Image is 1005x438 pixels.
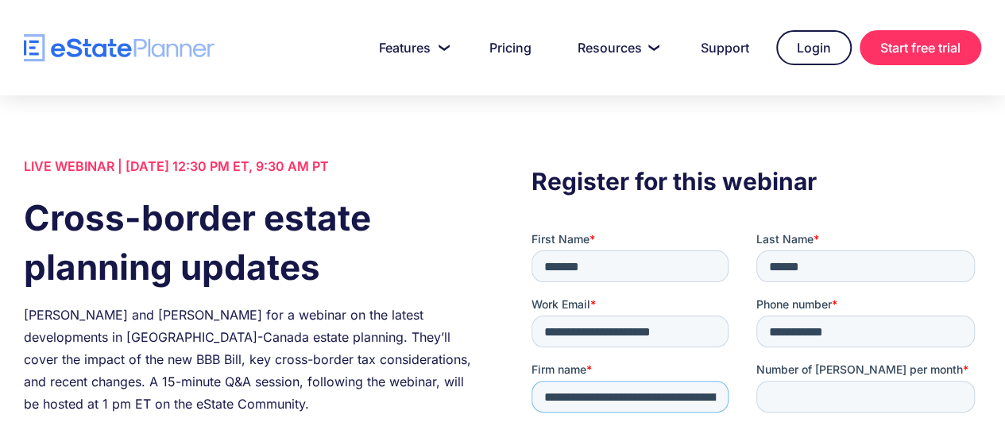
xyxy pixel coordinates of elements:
[360,32,462,64] a: Features
[682,32,768,64] a: Support
[24,34,215,62] a: home
[860,30,981,65] a: Start free trial
[776,30,852,65] a: Login
[470,32,551,64] a: Pricing
[531,163,981,200] h3: Register for this webinar
[24,155,474,177] div: LIVE WEBINAR | [DATE] 12:30 PM ET, 9:30 AM PT
[24,193,474,292] h1: Cross-border estate planning updates
[24,304,474,415] div: [PERSON_NAME] and [PERSON_NAME] for a webinar on the latest developments in [GEOGRAPHIC_DATA]-Can...
[559,32,674,64] a: Resources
